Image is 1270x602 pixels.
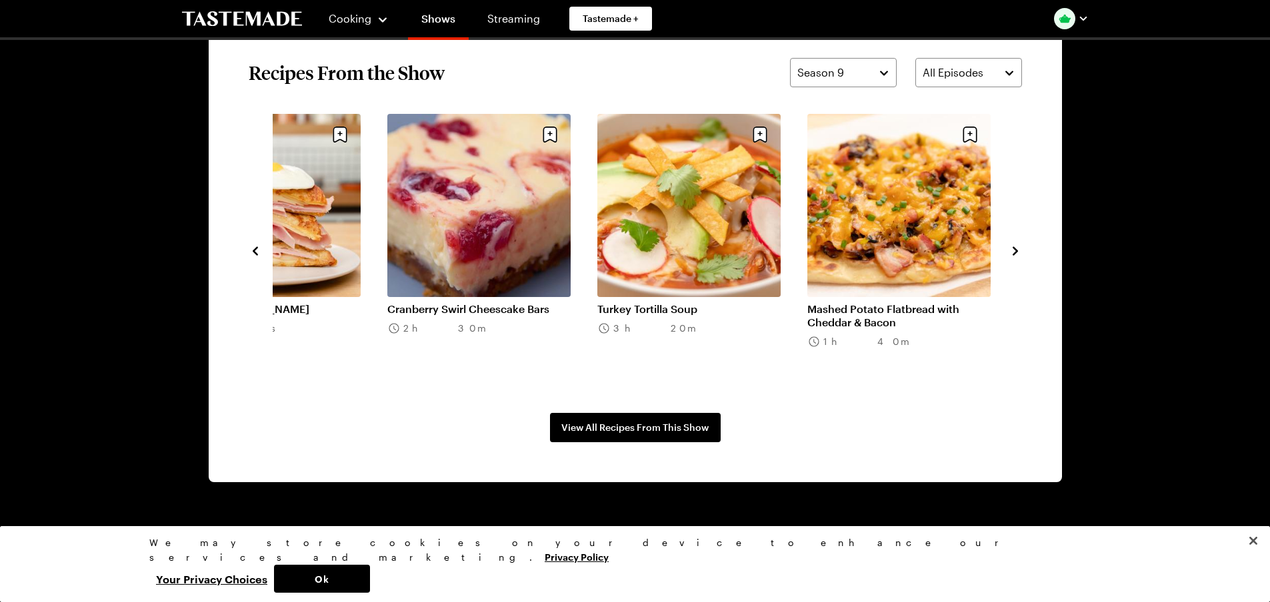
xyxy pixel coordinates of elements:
[537,122,563,147] button: Save recipe
[915,58,1022,87] button: All Episodes
[583,12,639,25] span: Tastemade +
[274,565,370,593] button: Ok
[597,114,807,386] div: 6 / 8
[797,65,844,81] span: Season 9
[149,565,274,593] button: Your Privacy Choices
[327,122,353,147] button: Save recipe
[550,413,721,442] a: View All Recipes From This Show
[329,12,371,25] span: Cooking
[1054,8,1075,29] img: Profile picture
[569,7,652,31] a: Tastemade +
[1239,526,1268,555] button: Close
[249,61,445,85] h2: Recipes From the Show
[182,11,302,27] a: To Tastemade Home Page
[545,550,609,563] a: More information about your privacy, opens in a new tab
[790,58,897,87] button: Season 9
[957,122,983,147] button: Save recipe
[329,3,389,35] button: Cooking
[177,114,387,386] div: 4 / 8
[597,302,781,316] a: Turkey Tortilla Soup
[747,122,773,147] button: Save recipe
[149,535,1109,565] div: We may store cookies on your device to enhance our services and marketing.
[807,114,1017,386] div: 7 / 8
[149,535,1109,593] div: Privacy
[807,302,991,329] a: Mashed Potato Flatbread with Cheddar & Bacon
[1054,8,1089,29] button: Profile picture
[387,302,571,316] a: Cranberry Swirl Cheescake Bars
[561,421,709,434] span: View All Recipes From This Show
[387,114,597,386] div: 5 / 8
[408,3,469,40] a: Shows
[249,242,262,258] button: navigate to previous item
[1009,242,1022,258] button: navigate to next item
[923,65,983,81] span: All Episodes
